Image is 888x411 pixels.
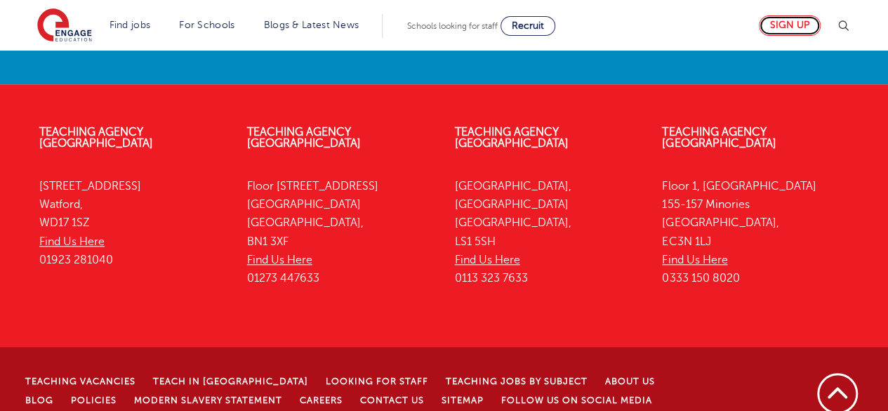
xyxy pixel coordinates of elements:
a: Sitemap [442,396,484,405]
a: Looking for staff [326,377,428,386]
a: Teaching Agency [GEOGRAPHIC_DATA] [455,126,569,150]
a: Find Us Here [455,254,520,266]
a: Careers [300,396,343,405]
a: Teaching Agency [GEOGRAPHIC_DATA] [662,126,776,150]
a: Find jobs [110,20,151,30]
a: Modern Slavery Statement [134,396,282,405]
a: For Schools [179,20,234,30]
img: Engage Education [37,8,92,44]
span: Schools looking for staff [407,21,498,31]
a: Recruit [501,16,555,36]
p: [GEOGRAPHIC_DATA], [GEOGRAPHIC_DATA] [GEOGRAPHIC_DATA], LS1 5SH 0113 323 7633 [455,177,642,288]
a: Teaching Agency [GEOGRAPHIC_DATA] [247,126,361,150]
a: Blog [25,396,53,405]
a: Follow us on Social Media [501,396,652,405]
a: Teach in [GEOGRAPHIC_DATA] [153,377,308,386]
a: Teaching jobs by subject [446,377,588,386]
a: Policies [71,396,117,405]
a: About Us [605,377,655,386]
p: Floor [STREET_ADDRESS] [GEOGRAPHIC_DATA] [GEOGRAPHIC_DATA], BN1 3XF 01273 447633 [247,177,434,288]
a: Sign up [759,15,821,36]
a: Find Us Here [247,254,312,266]
a: Teaching Vacancies [25,377,135,386]
span: Recruit [512,20,544,31]
p: [STREET_ADDRESS] Watford, WD17 1SZ 01923 281040 [39,177,226,269]
a: Blogs & Latest News [264,20,359,30]
a: Contact Us [360,396,424,405]
p: Floor 1, [GEOGRAPHIC_DATA] 155-157 Minories [GEOGRAPHIC_DATA], EC3N 1LJ 0333 150 8020 [662,177,849,288]
a: Teaching Agency [GEOGRAPHIC_DATA] [39,126,153,150]
a: Find Us Here [39,235,105,248]
a: Find Us Here [662,254,727,266]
